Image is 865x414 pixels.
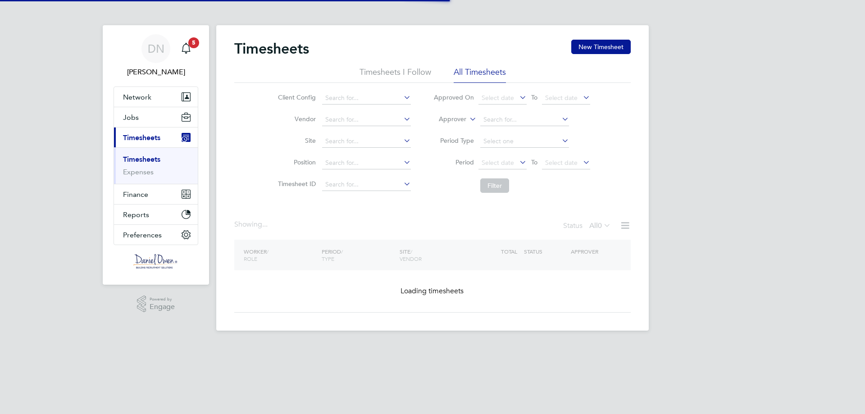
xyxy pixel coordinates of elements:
label: Vendor [275,115,316,123]
span: Select date [545,159,578,167]
label: Approver [426,115,466,124]
span: Danielle Nail [114,67,198,77]
input: Search for... [480,114,569,126]
span: Select date [545,94,578,102]
label: Site [275,136,316,145]
button: New Timesheet [571,40,631,54]
span: Timesheets [123,133,160,142]
span: Network [123,93,151,101]
span: Jobs [123,113,139,122]
label: Period Type [433,136,474,145]
span: To [528,156,540,168]
a: Powered byEngage [137,296,175,313]
input: Search for... [322,92,411,105]
a: Go to home page [114,254,198,268]
a: Expenses [123,168,154,176]
input: Search for... [322,157,411,169]
span: To [528,91,540,103]
label: Timesheet ID [275,180,316,188]
input: Search for... [322,135,411,148]
span: Powered by [150,296,175,303]
button: Jobs [114,107,198,127]
span: Select date [482,159,514,167]
span: 0 [598,221,602,230]
a: 5 [177,34,195,63]
nav: Main navigation [103,25,209,285]
h2: Timesheets [234,40,309,58]
input: Search for... [322,178,411,191]
label: Approved On [433,93,474,101]
span: Finance [123,190,148,199]
li: All Timesheets [454,67,506,83]
span: ... [262,220,268,229]
input: Search for... [322,114,411,126]
li: Timesheets I Follow [360,67,431,83]
div: Status [563,220,613,232]
input: Select one [480,135,569,148]
span: 5 [188,37,199,48]
span: DN [148,43,164,55]
a: Timesheets [123,155,160,164]
button: Timesheets [114,127,198,147]
label: All [589,221,611,230]
button: Preferences [114,225,198,245]
span: Select date [482,94,514,102]
label: Client Config [275,93,316,101]
span: Reports [123,210,149,219]
div: Showing [234,220,269,229]
img: danielowen-logo-retina.png [133,254,178,268]
label: Position [275,158,316,166]
a: DN[PERSON_NAME] [114,34,198,77]
label: Period [433,158,474,166]
button: Network [114,87,198,107]
span: Engage [150,303,175,311]
span: Preferences [123,231,162,239]
div: Timesheets [114,147,198,184]
button: Filter [480,178,509,193]
button: Reports [114,205,198,224]
button: Finance [114,184,198,204]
